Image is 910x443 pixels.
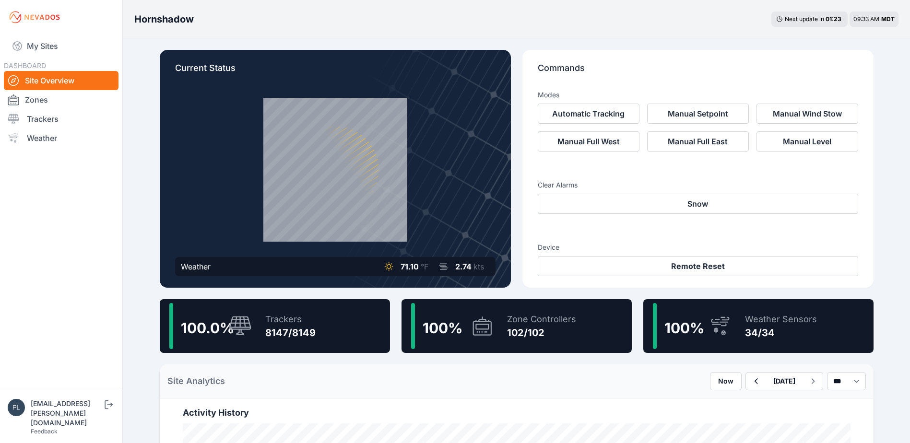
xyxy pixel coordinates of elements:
[181,261,211,272] div: Weather
[4,61,46,70] span: DASHBOARD
[766,373,803,390] button: [DATE]
[507,326,576,339] div: 102/102
[785,15,824,23] span: Next update in
[538,61,858,82] p: Commands
[31,399,103,428] div: [EMAIL_ADDRESS][PERSON_NAME][DOMAIN_NAME]
[181,319,234,337] span: 100.0 %
[756,104,858,124] button: Manual Wind Stow
[538,256,858,276] button: Remote Reset
[421,262,428,271] span: °F
[538,104,639,124] button: Automatic Tracking
[134,7,194,32] nav: Breadcrumb
[423,319,462,337] span: 100 %
[473,262,484,271] span: kts
[402,299,632,353] a: 100%Zone Controllers102/102
[647,104,749,124] button: Manual Setpoint
[455,262,472,271] span: 2.74
[881,15,895,23] span: MDT
[538,194,858,214] button: Snow
[538,90,559,100] h3: Modes
[265,313,316,326] div: Trackers
[710,372,742,390] button: Now
[647,131,749,152] button: Manual Full East
[4,90,118,109] a: Zones
[8,399,25,416] img: plsmith@sundt.com
[134,12,194,26] h3: Hornshadow
[643,299,874,353] a: 100%Weather Sensors34/34
[265,326,316,339] div: 8147/8149
[745,326,817,339] div: 34/34
[160,299,390,353] a: 100.0%Trackers8147/8149
[183,406,851,420] h2: Activity History
[8,10,61,25] img: Nevados
[4,35,118,58] a: My Sites
[167,374,225,388] h2: Site Analytics
[745,313,817,326] div: Weather Sensors
[175,61,496,82] p: Current Status
[853,15,879,23] span: 09:33 AM
[538,131,639,152] button: Manual Full West
[664,319,704,337] span: 100 %
[4,128,118,148] a: Weather
[4,109,118,128] a: Trackers
[538,180,858,190] h3: Clear Alarms
[507,313,576,326] div: Zone Controllers
[4,71,118,90] a: Site Overview
[826,15,843,23] div: 01 : 23
[756,131,858,152] button: Manual Level
[538,243,858,252] h3: Device
[401,262,419,271] span: 71.10
[31,428,58,435] a: Feedback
